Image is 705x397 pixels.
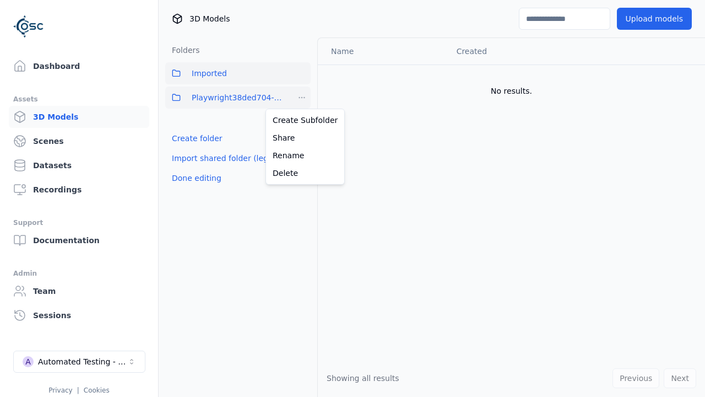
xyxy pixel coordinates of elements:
[268,164,342,182] a: Delete
[268,129,342,147] a: Share
[268,111,342,129] a: Create Subfolder
[268,147,342,164] a: Rename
